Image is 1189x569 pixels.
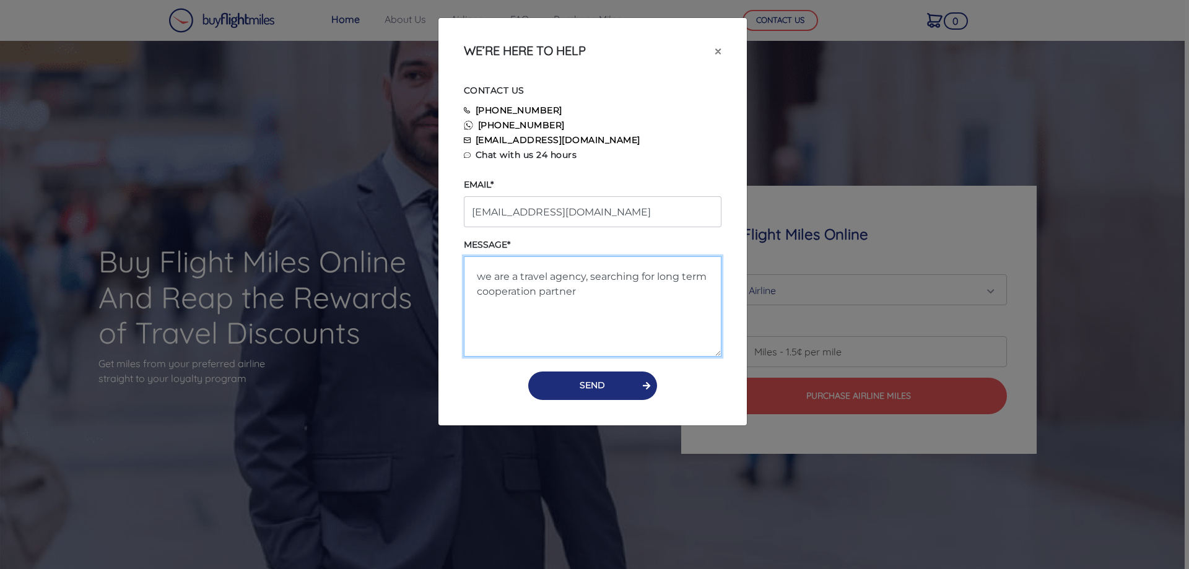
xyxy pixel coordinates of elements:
[464,137,471,143] img: email icon
[476,149,577,160] span: Chat with us 24 hours
[464,178,494,191] label: EMAIL*
[478,119,565,131] a: [PHONE_NUMBER]
[464,196,721,227] input: Email
[464,107,471,114] img: phone icon
[464,85,525,96] span: CONTACT US
[715,41,721,60] span: ×
[476,105,562,116] a: [PHONE_NUMBER]
[464,238,510,251] label: MESSAGE*
[464,121,473,130] img: whatsapp icon
[705,33,731,68] button: Close
[464,152,471,158] img: message icon
[464,43,586,58] h5: WE’RE HERE TO HELP
[528,371,657,400] button: SEND
[476,134,640,146] a: [EMAIL_ADDRESS][DOMAIN_NAME]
